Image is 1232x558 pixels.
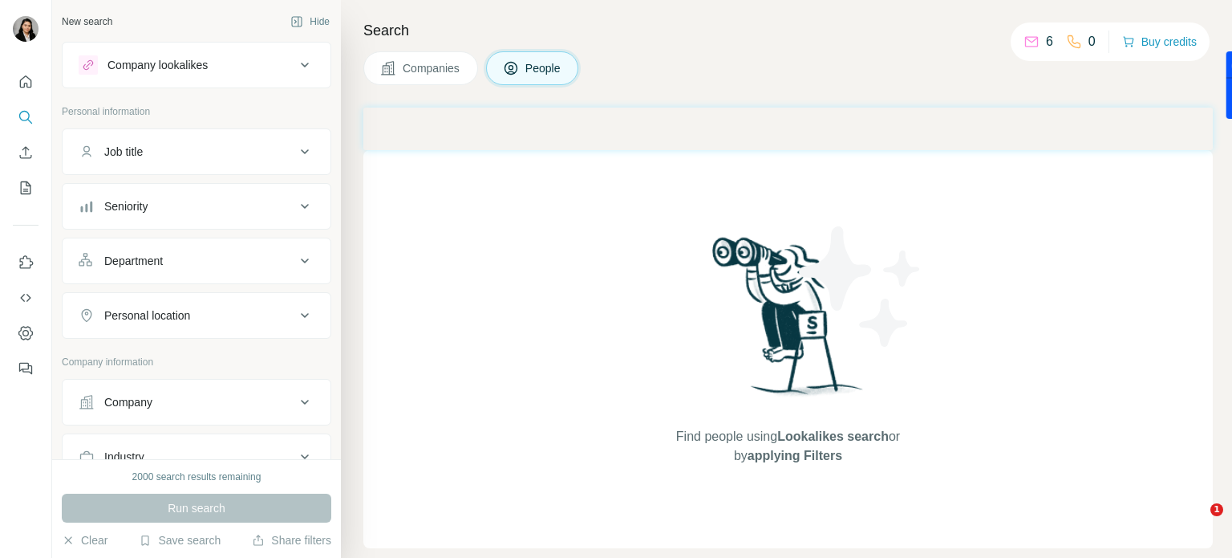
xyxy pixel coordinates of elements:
[1177,503,1216,542] iframe: Intercom live chat
[132,470,261,484] div: 2000 search results remaining
[1122,31,1197,53] button: Buy credits
[659,427,916,466] span: Find people using or by
[13,319,38,348] button: Dashboard
[13,173,38,202] button: My lists
[63,187,330,226] button: Seniority
[63,132,330,171] button: Job title
[363,19,1213,42] h4: Search
[13,138,38,167] button: Enrich CSV
[104,198,148,214] div: Seniority
[777,430,889,443] span: Lookalikes search
[1046,32,1053,51] p: 6
[139,532,221,548] button: Save search
[62,355,331,369] p: Company information
[62,14,112,29] div: New search
[13,103,38,132] button: Search
[63,438,330,476] button: Industry
[63,242,330,280] button: Department
[104,144,143,160] div: Job title
[705,233,872,412] img: Surfe Illustration - Woman searching with binoculars
[63,46,330,84] button: Company lookalikes
[748,449,842,462] span: applying Filters
[63,296,330,335] button: Personal location
[13,283,38,312] button: Use Surfe API
[104,449,144,465] div: Industry
[363,108,1213,150] iframe: Banner
[13,67,38,96] button: Quick start
[788,214,933,359] img: Surfe Illustration - Stars
[1088,32,1096,51] p: 0
[403,60,461,76] span: Companies
[13,354,38,383] button: Feedback
[13,16,38,42] img: Avatar
[104,394,152,410] div: Company
[62,104,331,119] p: Personal information
[252,532,331,548] button: Share filters
[63,383,330,422] button: Company
[62,532,107,548] button: Clear
[104,308,190,324] div: Personal location
[279,10,341,34] button: Hide
[13,248,38,277] button: Use Surfe on LinkedIn
[104,253,163,269] div: Department
[107,57,208,73] div: Company lookalikes
[1210,503,1223,516] span: 1
[525,60,562,76] span: People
